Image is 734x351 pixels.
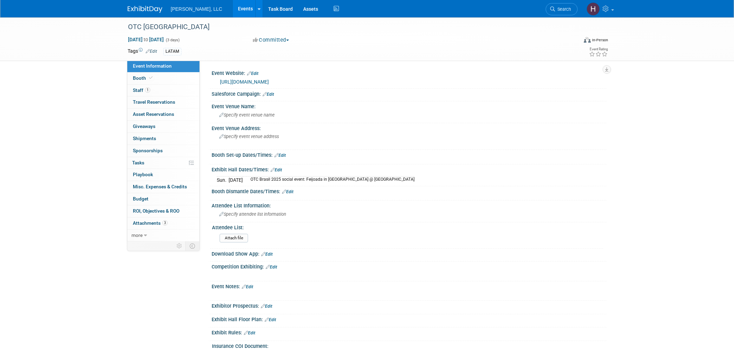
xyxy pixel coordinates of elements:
[220,79,269,85] a: [URL][DOMAIN_NAME]
[133,208,179,214] span: ROI, Objectives & ROO
[127,109,199,120] a: Asset Reservations
[132,160,144,165] span: Tasks
[133,111,174,117] span: Asset Reservations
[263,92,274,97] a: Edit
[162,220,168,225] span: 3
[250,36,292,44] button: Committed
[163,48,181,55] div: LATAM
[271,168,282,172] a: Edit
[127,205,199,217] a: ROI, Objectives & ROO
[165,38,180,42] span: (3 days)
[212,281,606,290] div: Event Notes:
[127,145,199,157] a: Sponsorships
[266,265,277,269] a: Edit
[127,217,199,229] a: Attachments3
[212,314,606,323] div: Exhibit Hall Floor Plan:
[133,123,155,129] span: Giveaways
[212,341,603,350] div: Insurance COI Document:
[146,49,157,54] a: Edit
[261,304,272,309] a: Edit
[145,87,150,93] span: 1
[127,157,199,169] a: Tasks
[133,75,154,81] span: Booth
[127,85,199,96] a: Staff1
[133,99,175,105] span: Travel Reservations
[127,121,199,132] a: Giveaways
[265,317,276,322] a: Edit
[546,3,578,15] a: Search
[128,6,162,13] img: ExhibitDay
[133,87,150,93] span: Staff
[212,68,606,77] div: Event Website:
[126,21,567,33] div: OTC [GEOGRAPHIC_DATA]
[246,176,415,183] td: OTC Brasil 2025 social event: Feijoada in [GEOGRAPHIC_DATA] @ [GEOGRAPHIC_DATA]
[212,249,606,258] div: Download Show App:
[212,150,606,159] div: Booth Set-up Dates/Times:
[133,184,187,189] span: Misc. Expenses & Credits
[127,60,199,72] a: Event Information
[219,112,275,118] span: Specify event venue name
[133,220,168,226] span: Attachments
[589,48,608,51] div: Event Rating
[133,148,163,153] span: Sponsorships
[247,71,258,76] a: Edit
[212,200,606,209] div: Attendee List Information:
[127,169,199,181] a: Playbook
[212,327,606,336] div: Exhibit Rules:
[584,37,591,43] img: Format-Inperson.png
[127,96,199,108] a: Travel Reservations
[212,186,606,195] div: Booth Dismantle Dates/Times:
[133,172,153,177] span: Playbook
[127,230,199,241] a: more
[229,176,243,183] td: [DATE]
[131,232,143,238] span: more
[133,136,156,141] span: Shipments
[217,176,229,183] td: Sun.
[282,189,293,194] a: Edit
[219,134,279,139] span: Specify event venue address
[212,101,606,110] div: Event Venue Name:
[186,241,200,250] td: Toggle Event Tabs
[128,36,164,43] span: [DATE] [DATE]
[127,133,199,145] a: Shipments
[244,331,255,335] a: Edit
[171,6,222,12] span: [PERSON_NAME], LLC
[587,2,600,16] img: Hannah Mulholland
[128,48,157,55] td: Tags
[212,123,606,132] div: Event Venue Address:
[242,284,253,289] a: Edit
[592,37,608,43] div: In-Person
[274,153,286,158] a: Edit
[212,222,603,231] div: Attendee List:
[212,89,606,98] div: Salesforce Campaign:
[143,37,149,42] span: to
[212,301,606,310] div: Exhibitor Prospectus:
[537,36,608,46] div: Event Format
[133,196,148,202] span: Budget
[127,72,199,84] a: Booth
[212,164,606,173] div: Exhibit Hall Dates/Times:
[173,241,186,250] td: Personalize Event Tab Strip
[212,262,606,271] div: Competition Exhibiting:
[219,212,286,217] span: Specify attendee list information
[261,252,273,257] a: Edit
[127,193,199,205] a: Budget
[133,63,172,69] span: Event Information
[127,181,199,193] a: Misc. Expenses & Credits
[149,76,153,80] i: Booth reservation complete
[555,7,571,12] span: Search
